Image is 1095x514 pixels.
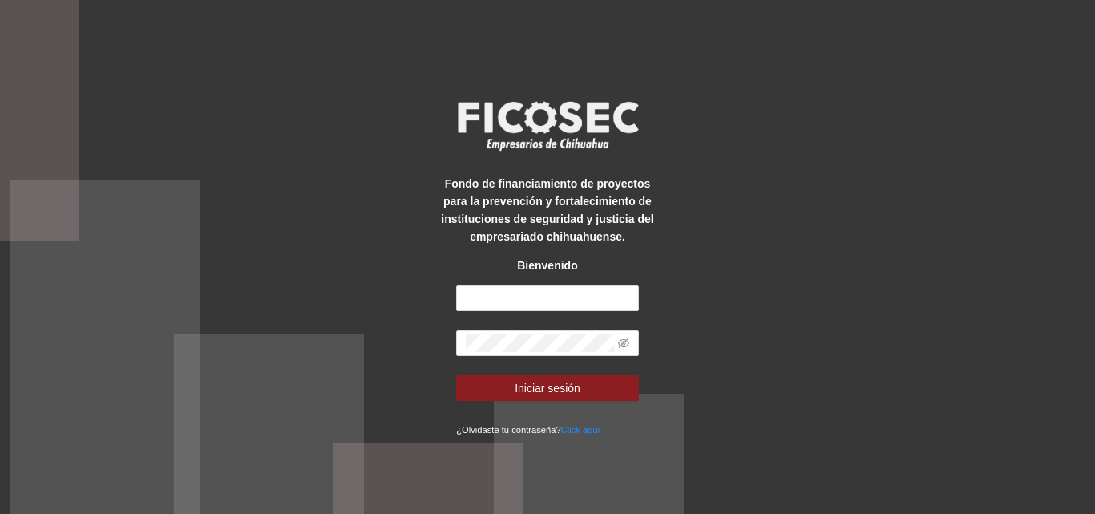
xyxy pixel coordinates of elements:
span: eye-invisible [618,338,629,349]
a: Click aqui [561,425,600,435]
img: logo [447,96,648,156]
small: ¿Olvidaste tu contraseña? [456,425,600,435]
strong: Bienvenido [517,259,577,272]
button: Iniciar sesión [456,375,639,401]
strong: Fondo de financiamiento de proyectos para la prevención y fortalecimiento de instituciones de seg... [441,177,653,243]
span: Iniciar sesión [515,379,580,397]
